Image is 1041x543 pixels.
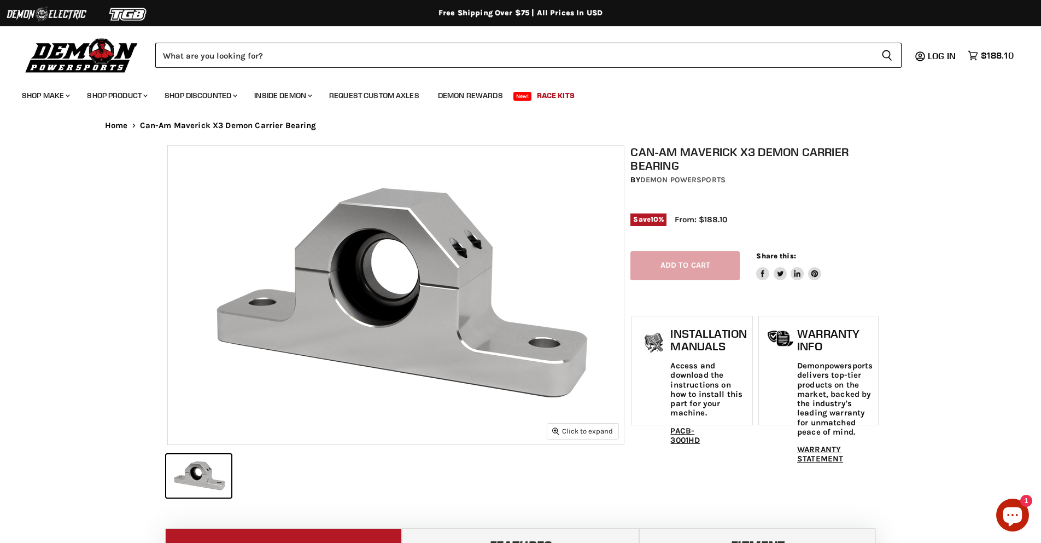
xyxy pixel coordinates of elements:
[873,43,902,68] button: Search
[675,215,727,224] span: From: $188.10
[630,213,666,226] span: Save %
[797,444,843,464] a: WARRANTY STATEMENT
[797,361,873,437] p: Demonpowersports delivers top-tier products on the market, backed by the industry's leading warra...
[513,92,532,101] span: New!
[993,499,1032,534] inbox-online-store-chat: Shopify online store chat
[140,121,317,130] span: Can-Am Maverick X3 Demon Carrier Bearing
[155,43,873,68] input: Search
[670,426,700,445] a: PACB-3001HD
[87,4,169,25] img: TGB Logo 2
[5,4,87,25] img: Demon Electric Logo 2
[166,454,231,498] button: IMAGE thumbnail
[156,84,244,107] a: Shop Discounted
[756,252,796,260] span: Share this:
[14,84,77,107] a: Shop Make
[670,327,746,353] h1: Installation Manuals
[981,50,1014,61] span: $188.10
[923,51,962,61] a: Log in
[321,84,428,107] a: Request Custom Axles
[640,330,668,357] img: install_manual-icon.png
[155,43,902,68] form: Product
[430,84,511,107] a: Demon Rewards
[630,145,880,172] h1: Can-Am Maverick X3 Demon Carrier Bearing
[552,427,613,435] span: Click to expand
[83,8,958,18] div: Free Shipping Over $75 | All Prices In USD
[962,48,1019,63] a: $188.10
[529,84,583,107] a: Race Kits
[928,50,956,61] span: Log in
[756,251,821,280] aside: Share this:
[14,80,1011,107] ul: Main menu
[246,84,319,107] a: Inside Demon
[640,175,726,184] a: Demon Powersports
[22,36,142,74] img: Demon Powersports
[630,174,880,186] div: by
[79,84,154,107] a: Shop Product
[83,121,958,130] nav: Breadcrumbs
[670,361,746,418] p: Access and download the instructions on how to install this part for your machine.
[797,327,873,353] h1: Warranty Info
[547,424,618,438] button: Click to expand
[168,146,624,444] img: IMAGE
[105,121,128,130] a: Home
[767,330,794,347] img: warranty-icon.png
[651,215,658,223] span: 10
